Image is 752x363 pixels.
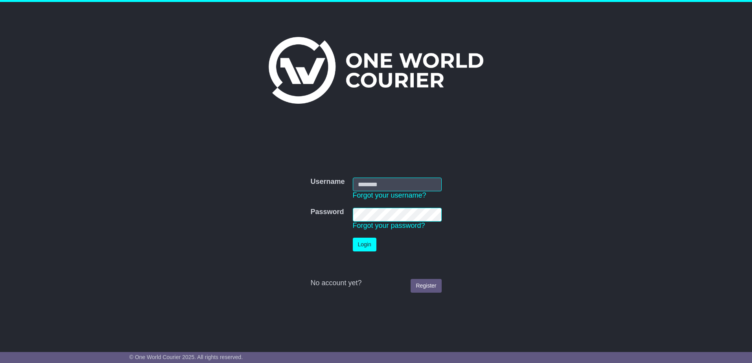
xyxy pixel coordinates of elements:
a: Register [411,279,441,293]
a: Forgot your username? [353,191,426,199]
div: No account yet? [310,279,441,288]
a: Forgot your password? [353,222,425,229]
button: Login [353,238,376,251]
label: Password [310,208,344,216]
img: One World [269,37,483,104]
label: Username [310,178,345,186]
span: © One World Courier 2025. All rights reserved. [129,354,243,360]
